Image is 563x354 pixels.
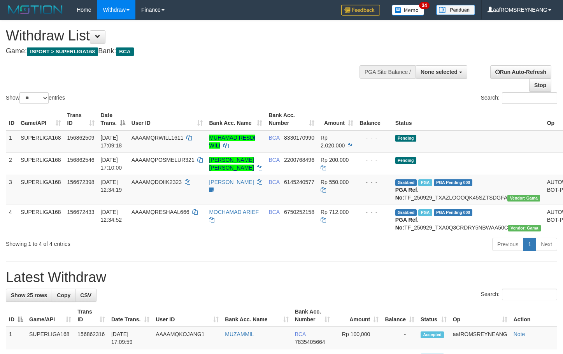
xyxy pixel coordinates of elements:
label: Show entries [6,92,65,104]
td: Rp 100,000 [333,327,382,349]
span: BCA [268,157,279,163]
td: aafROMSREYNEANG [450,327,510,349]
td: 2 [6,152,18,175]
th: Bank Acc. Number: activate to sort column ascending [292,305,333,327]
a: [PERSON_NAME] [PERSON_NAME] [209,157,254,171]
th: Bank Acc. Number: activate to sort column ascending [265,108,317,130]
td: 3 [6,175,18,205]
td: AAAAMQKOJANG1 [153,327,222,349]
span: Copy 6750252158 to clipboard [284,209,314,215]
span: BCA [268,209,279,215]
div: - - - [360,178,389,186]
div: PGA Site Balance / [360,65,416,79]
span: PGA Pending [434,179,473,186]
span: Accepted [421,331,444,338]
td: SUPERLIGA168 [18,130,64,153]
th: Amount: activate to sort column ascending [333,305,382,327]
span: [DATE] 12:34:19 [101,179,122,193]
td: SUPERLIGA168 [26,327,74,349]
span: 156862509 [67,135,95,141]
th: Bank Acc. Name: activate to sort column ascending [222,305,291,327]
span: [DATE] 12:34:52 [101,209,122,223]
a: [PERSON_NAME] [209,179,254,185]
th: User ID: activate to sort column ascending [153,305,222,327]
span: PGA Pending [434,209,473,216]
span: AAAAMQRESHAAL666 [132,209,189,215]
b: PGA Ref. No: [395,187,419,201]
span: Vendor URL: https://trx31.1velocity.biz [507,195,540,202]
a: Previous [492,238,523,251]
a: Next [536,238,557,251]
td: - [382,327,417,349]
a: MOCHAMAD ARIEF [209,209,259,215]
th: Balance [356,108,392,130]
td: TF_250929_TXA0Q3CRDRY5NBWAA50C [392,205,544,235]
td: 1 [6,130,18,153]
th: ID [6,108,18,130]
h1: Latest Withdraw [6,270,557,285]
span: Copy 7835405664 to clipboard [295,339,325,345]
td: TF_250929_TXAZLOOOQK45SZTSDGFA [392,175,544,205]
span: BCA [268,135,279,141]
b: PGA Ref. No: [395,217,419,231]
select: Showentries [19,92,49,104]
th: User ID: activate to sort column ascending [128,108,206,130]
span: AAAAMQPOSMELUR321 [132,157,195,163]
th: Game/API: activate to sort column ascending [18,108,64,130]
span: Rp 200.000 [321,157,349,163]
th: Date Trans.: activate to sort column descending [98,108,128,130]
th: Status: activate to sort column ascending [417,305,450,327]
h4: Game: Bank: [6,47,368,55]
span: Marked by aafsoycanthlai [418,179,432,186]
td: SUPERLIGA168 [18,152,64,175]
img: Feedback.jpg [341,5,380,16]
span: BCA [268,179,279,185]
a: Show 25 rows [6,289,52,302]
th: Trans ID: activate to sort column ascending [64,108,98,130]
span: Grabbed [395,209,417,216]
span: 156672398 [67,179,95,185]
a: Note [514,331,525,337]
input: Search: [502,92,557,104]
span: Rp 550.000 [321,179,349,185]
span: Copy [57,292,70,298]
td: 1 [6,327,26,349]
th: Balance: activate to sort column ascending [382,305,417,327]
span: Marked by aafsoycanthlai [418,209,432,216]
th: Bank Acc. Name: activate to sort column ascending [206,108,265,130]
img: panduan.png [436,5,475,15]
h1: Withdraw List [6,28,368,44]
span: BCA [116,47,133,56]
span: Copy 6145240577 to clipboard [284,179,314,185]
th: Amount: activate to sort column ascending [317,108,356,130]
a: Copy [52,289,75,302]
a: 1 [523,238,536,251]
span: 156862546 [67,157,95,163]
th: Game/API: activate to sort column ascending [26,305,74,327]
td: 4 [6,205,18,235]
span: Copy 8330170990 to clipboard [284,135,314,141]
span: 156672433 [67,209,95,215]
a: Stop [529,79,551,92]
img: Button%20Memo.svg [392,5,424,16]
span: ISPORT > SUPERLIGA168 [27,47,98,56]
th: Trans ID: activate to sort column ascending [74,305,108,327]
span: Show 25 rows [11,292,47,298]
img: MOTION_logo.png [6,4,65,16]
th: Action [510,305,557,327]
span: [DATE] 17:10:00 [101,157,122,171]
label: Search: [481,289,557,300]
span: Grabbed [395,179,417,186]
td: [DATE] 17:09:59 [108,327,153,349]
span: AAAAMQRWILL1611 [132,135,184,141]
span: Pending [395,135,416,142]
a: Run Auto-Refresh [490,65,551,79]
span: Vendor URL: https://trx31.1velocity.biz [508,225,541,231]
th: ID: activate to sort column descending [6,305,26,327]
span: BCA [295,331,306,337]
input: Search: [502,289,557,300]
span: AAAAMQDOIIK2323 [132,179,182,185]
a: MUHAMAD RESDI WILI [209,135,255,149]
span: None selected [421,69,458,75]
th: Date Trans.: activate to sort column ascending [108,305,153,327]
